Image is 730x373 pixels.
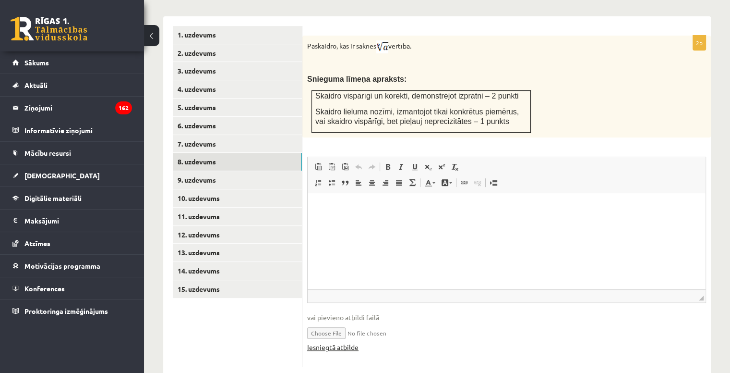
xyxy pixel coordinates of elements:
[307,312,706,323] span: vai pievieno atbildi failā
[471,176,484,189] a: Unlink
[699,296,704,300] span: Resize
[12,74,132,96] a: Aktuāli
[311,176,325,189] a: Insert/Remove Numbered List
[457,176,471,189] a: Link (Ctrl+K)
[173,26,302,44] a: 1. uzdevums
[24,81,48,89] span: Aktuāli
[173,171,302,189] a: 9. uzdevums
[24,171,100,180] span: [DEMOGRAPHIC_DATA]
[173,244,302,261] a: 13. uzdevums
[24,194,82,202] span: Digitālie materiāli
[365,161,379,173] a: Redo (Ctrl+Y)
[24,149,71,157] span: Mācību resursi
[12,277,132,299] a: Konferences
[421,176,438,189] a: Text Color
[12,232,132,254] a: Atzīmes
[435,161,448,173] a: Superscript
[12,300,132,322] a: Proktoringa izmēģinājums
[12,51,132,74] a: Sākums
[173,62,302,80] a: 3. uzdevums
[408,161,421,173] a: Underline (Ctrl+U)
[173,226,302,244] a: 12. uzdevums
[12,255,132,277] a: Motivācijas programma
[438,176,455,189] a: Background Color
[173,189,302,207] a: 10. uzdevums
[24,119,132,141] legend: Informatīvie ziņojumi
[173,280,302,298] a: 15. uzdevums
[24,210,132,232] legend: Maksājumi
[379,176,392,189] a: Align Right
[381,161,395,173] a: Bold (Ctrl+B)
[352,161,365,173] a: Undo (Ctrl+Z)
[173,208,302,225] a: 11. uzdevums
[392,176,406,189] a: Justify
[421,161,435,173] a: Subscript
[24,97,132,119] legend: Ziņojumi
[308,193,706,289] iframe: Editor, wiswyg-editor-user-answer-47433846030260
[311,161,325,173] a: Paste (Ctrl+V)
[12,142,132,164] a: Mācību resursi
[173,262,302,280] a: 14. uzdevums
[307,75,407,83] span: Snieguma līmeņa apraksts:
[307,40,658,53] p: Paskaidro, kas ir saknes vērtība.
[173,99,302,116] a: 5. uzdevums
[338,176,352,189] a: Block Quote
[24,58,49,67] span: Sākums
[448,161,462,173] a: Remove Format
[12,210,132,232] a: Maksājumi
[12,187,132,209] a: Digitālie materiāli
[24,239,50,248] span: Atzīmes
[376,40,388,53] img: TuX5cqy1zrAAAAAElFTkSuQmCC
[173,153,302,171] a: 8. uzdevums
[24,307,108,315] span: Proktoringa izmēģinājums
[12,119,132,141] a: Informatīvie ziņojumi
[173,80,302,98] a: 4. uzdevums
[325,161,338,173] a: Paste as plain text (Ctrl+Shift+V)
[24,284,65,293] span: Konferences
[338,161,352,173] a: Paste from Word
[307,342,359,352] a: Iesniegtā atbilde
[11,17,87,41] a: Rīgas 1. Tālmācības vidusskola
[24,261,100,270] span: Motivācijas programma
[173,135,302,153] a: 7. uzdevums
[352,176,365,189] a: Align Left
[315,92,518,100] span: Skaidro vispārīgi un korekti, demonstrējot izpratni – 2 punkti
[12,164,132,186] a: [DEMOGRAPHIC_DATA]
[12,97,132,119] a: Ziņojumi162
[173,44,302,62] a: 2. uzdevums
[693,35,706,50] p: 2p
[365,176,379,189] a: Center
[395,161,408,173] a: Italic (Ctrl+I)
[325,176,338,189] a: Insert/Remove Bulleted List
[487,176,500,189] a: Insert Page Break for Printing
[173,117,302,135] a: 6. uzdevums
[315,108,519,126] span: Skaidro lieluma nozīmi, izmantojot tikai konkrētus piemērus, vai skaidro vispārīgi, bet pieļauj n...
[115,101,132,114] i: 162
[406,176,419,189] a: Math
